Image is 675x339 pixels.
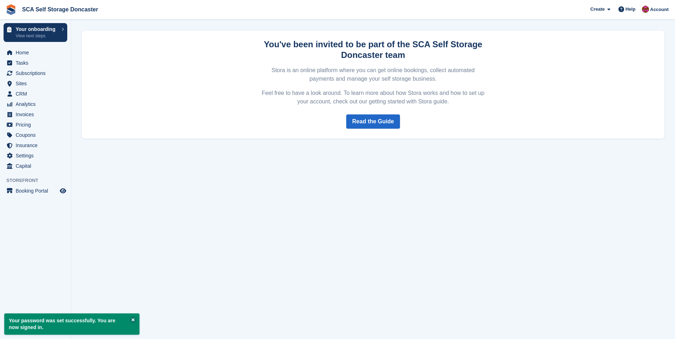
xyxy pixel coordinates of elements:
[16,120,58,130] span: Pricing
[264,39,482,60] strong: You've been invited to be part of the SCA Self Storage Doncaster team
[16,68,58,78] span: Subscriptions
[16,151,58,161] span: Settings
[16,186,58,196] span: Booking Portal
[626,6,636,13] span: Help
[16,58,58,68] span: Tasks
[261,66,486,83] p: Stora is an online platform where you can get online bookings, collect automated payments and man...
[16,109,58,119] span: Invoices
[4,186,67,196] a: menu
[642,6,649,13] img: Sarah Race
[6,177,71,184] span: Storefront
[346,114,400,129] a: Read the Guide
[4,48,67,58] a: menu
[4,120,67,130] a: menu
[16,89,58,99] span: CRM
[590,6,605,13] span: Create
[6,4,16,15] img: stora-icon-8386f47178a22dfd0bd8f6a31ec36ba5ce8667c1dd55bd0f319d3a0aa187defe.svg
[16,48,58,58] span: Home
[16,99,58,109] span: Analytics
[16,27,58,32] p: Your onboarding
[4,23,67,42] a: Your onboarding View next steps
[4,58,67,68] a: menu
[4,151,67,161] a: menu
[16,79,58,88] span: Sites
[650,6,669,13] span: Account
[16,130,58,140] span: Coupons
[59,187,67,195] a: Preview store
[261,89,486,106] p: Feel free to have a look around. To learn more about how Stora works and how to set up your accou...
[4,79,67,88] a: menu
[16,140,58,150] span: Insurance
[19,4,101,15] a: SCA Self Storage Doncaster
[16,33,58,39] p: View next steps
[4,140,67,150] a: menu
[4,313,139,335] p: Your password was set successfully. You are now signed in.
[4,99,67,109] a: menu
[4,89,67,99] a: menu
[4,68,67,78] a: menu
[4,109,67,119] a: menu
[4,161,67,171] a: menu
[4,130,67,140] a: menu
[16,161,58,171] span: Capital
